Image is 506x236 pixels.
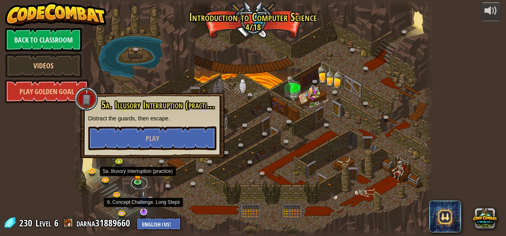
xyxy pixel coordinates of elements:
[5,2,107,26] img: CodeCombat - Learn how to code by playing a game
[19,217,35,229] span: 230
[101,98,216,112] span: 5a. Illusory Interruption (practice)
[146,133,159,143] span: Play
[88,126,216,150] button: Play
[5,54,82,77] a: Videos
[76,217,132,229] a: darna31889660
[134,168,142,182] img: level-banner-started.png
[54,217,58,229] span: 6
[139,190,148,212] img: level-banner-unstarted-subscriber.png
[5,28,82,52] a: Back to Classroom
[5,79,89,103] a: Play Golden Goal
[35,217,51,230] span: Level
[481,2,501,21] button: Adjust volume
[88,114,216,122] p: Distract the guards, then escape.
